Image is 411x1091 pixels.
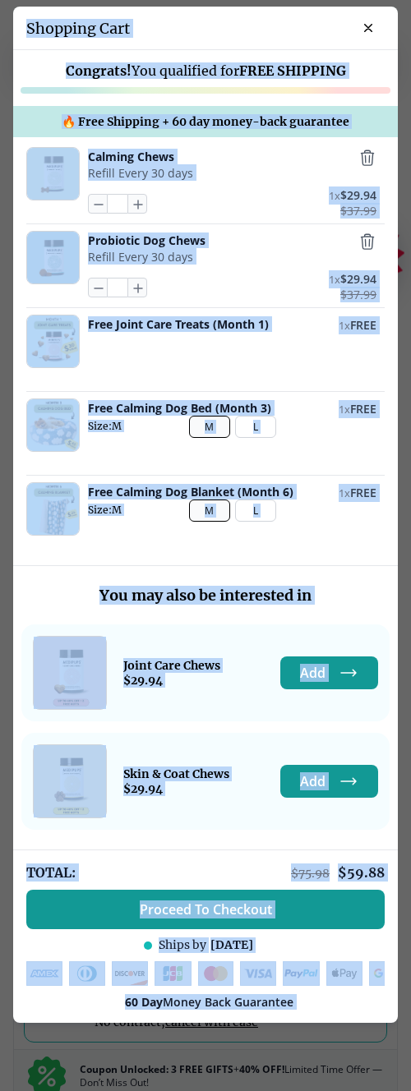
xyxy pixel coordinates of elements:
button: Free Calming Dog Blanket (Month 6) [88,484,311,499]
strong: 60 Day [125,994,163,1010]
span: Proceed To Checkout [140,901,272,918]
img: apple [326,961,363,986]
strong: Congrats! [66,62,132,79]
button: Free Joint Care Treats (Month 1) [88,316,311,332]
span: Size: M [88,504,376,516]
button: M [189,499,230,522]
span: Size: M [88,420,376,432]
span: FREE [350,401,376,417]
h3: Shopping Cart [26,19,130,38]
span: Money Back Guarantee [125,994,293,1010]
img: Free Calming Dog Blanket (Month 6) [27,483,79,535]
img: Calming Chews [27,148,79,200]
a: Skin & Coat Chews$29.94 [123,766,229,796]
span: TOTAL: [26,863,76,882]
img: diners-club [69,961,105,986]
h3: You may also be interested in [21,586,390,605]
span: FREE [350,485,376,500]
img: Free Joint Care Treats (Month 1) [27,315,79,367]
button: L [235,416,276,438]
img: visa [240,961,276,986]
img: Probiotic Dog Chews [27,232,79,283]
span: $ 29.94 [123,673,220,688]
img: paypal [283,961,320,986]
button: close-cart [352,12,385,44]
span: $ 29.94 [340,187,376,203]
span: [DATE] [210,937,253,953]
span: Joint Care Chews [123,658,220,673]
span: $ 59.88 [338,864,385,881]
button: Free Calming Dog Bed (Month 3) [88,400,311,416]
span: 🔥 Free Shipping + 60 day money-back guarantee [62,114,349,129]
button: Add [280,765,378,798]
img: Skin & Coat Chews [34,745,106,817]
span: $ 29.94 [123,781,229,796]
span: Add [300,773,326,789]
button: M [189,416,230,438]
button: Calming Chews [88,149,311,164]
button: Add [280,656,378,689]
a: Skin & Coat Chews [33,744,107,818]
span: $ 37.99 [340,288,376,302]
img: google [369,961,406,986]
button: Proceed To Checkout [26,890,385,929]
img: jcb [155,961,192,986]
span: 1 x [329,188,340,203]
span: Skin & Coat Chews [123,766,229,781]
strong: FREE SHIPPING [239,62,346,79]
img: Joint Care Chews [34,637,106,709]
span: $ 29.94 [340,271,376,287]
span: 1 x [339,486,350,500]
span: You qualified for [66,62,346,79]
a: Joint Care Chews$29.94 [123,658,220,688]
span: $ 75.98 [291,866,330,881]
span: 1 x [339,318,350,333]
img: mastercard [198,961,234,986]
span: 1 x [339,402,350,417]
a: Joint Care Chews [33,636,107,710]
img: discover [112,961,148,986]
span: $ 37.99 [340,205,376,218]
span: FREE [350,317,376,333]
span: 1 x [329,272,340,287]
button: L [235,499,276,522]
span: Refill Every 30 days [88,249,193,265]
span: Add [300,665,326,681]
button: Probiotic Dog Chews [88,232,311,248]
img: Free Calming Dog Bed (Month 3) [27,399,79,451]
span: Refill Every 30 days [88,165,193,181]
span: Ships by [159,937,206,953]
img: amex [26,961,62,986]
